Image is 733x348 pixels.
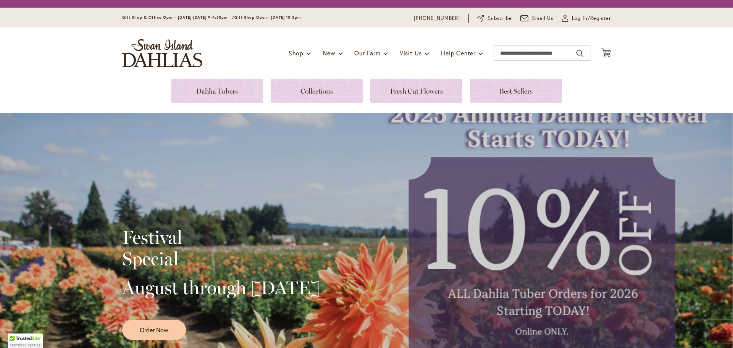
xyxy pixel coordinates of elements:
a: Subscribe [477,15,512,22]
span: Email Us [532,15,554,22]
span: Our Farm [354,49,380,57]
h2: Festival Special [122,227,320,269]
span: New [323,49,335,57]
span: Gift Shop & Office Open - [DATE]-[DATE] 9-4:30pm / [122,15,234,20]
a: Email Us [520,15,554,22]
span: Gift Shop Open - [DATE] 10-3pm [234,15,301,20]
a: [PHONE_NUMBER] [414,15,460,22]
span: Help Center [441,49,476,57]
span: Visit Us [400,49,422,57]
span: Log In/Register [572,15,611,22]
a: Order Now [122,320,186,340]
span: Subscribe [488,15,512,22]
a: store logo [122,39,202,67]
h2: August through [DATE] [122,277,320,298]
span: Shop [289,49,304,57]
a: Log In/Register [562,15,611,22]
